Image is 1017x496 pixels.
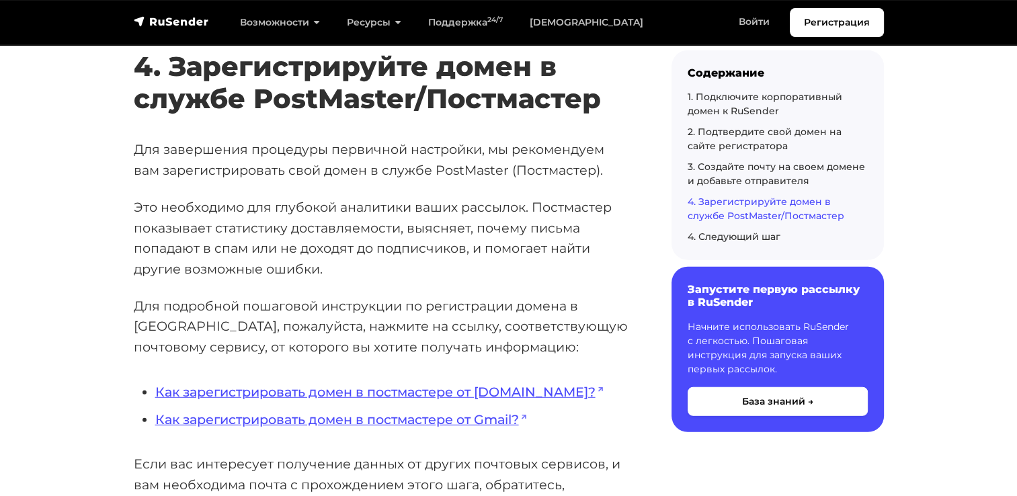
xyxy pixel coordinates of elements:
[415,9,516,36] a: Поддержка24/7
[672,267,884,431] a: Запустите первую рассылку в RuSender Начните использовать RuSender с легкостью. Пошаговая инструк...
[134,15,209,28] img: RuSender
[333,9,415,36] a: Ресурсы
[688,161,865,187] a: 3. Создайте почту на своем домене и добавьте отправителя
[688,387,868,416] button: База знаний →
[134,296,628,358] p: Для подробной пошаговой инструкции по регистрации домена в [GEOGRAPHIC_DATA], пожалуйста, нажмите...
[134,11,628,115] h2: 4. Зарегистрируйте домен в службе PostMaster/Постмастер
[516,9,657,36] a: [DEMOGRAPHIC_DATA]
[155,411,528,427] a: Как зарегистрировать домен в постмастере от Gmail?
[688,231,780,243] a: 4. Следующий шаг
[688,126,842,152] a: 2. Подтвердите свой домен на сайте регистратора
[688,91,842,117] a: 1. Подключите корпоративный домен к RuSender
[688,196,844,222] a: 4. Зарегистрируйте домен в службе PostMaster/Постмастер
[725,8,783,36] a: Войти
[227,9,333,36] a: Возможности
[134,139,628,180] p: Для завершения процедуры первичной настройки, мы рекомендуем вам зарегистрировать свой домен в сл...
[487,15,503,24] sup: 24/7
[688,320,868,376] p: Начните использовать RuSender с легкостью. Пошаговая инструкция для запуска ваших первых рассылок.
[688,67,868,79] div: Содержание
[134,197,628,280] p: Это необходимо для глубокой аналитики ваших рассылок. Постмастер показывает статистику доставляем...
[155,384,604,400] a: Как зарегистрировать домен в постмастере от [DOMAIN_NAME]?
[790,8,884,37] a: Регистрация
[688,283,868,308] h6: Запустите первую рассылку в RuSender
